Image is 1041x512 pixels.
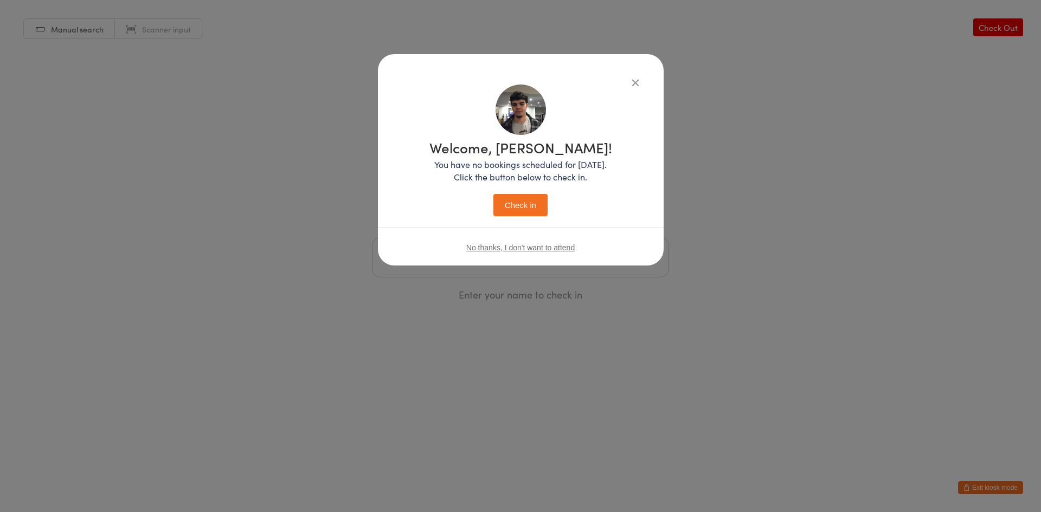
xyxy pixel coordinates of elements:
p: You have no bookings scheduled for [DATE]. Click the button below to check in. [429,158,612,183]
img: image1719217819.png [496,85,546,135]
h1: Welcome, [PERSON_NAME]! [429,140,612,154]
button: No thanks, I don't want to attend [466,243,575,252]
button: Check in [493,194,548,216]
